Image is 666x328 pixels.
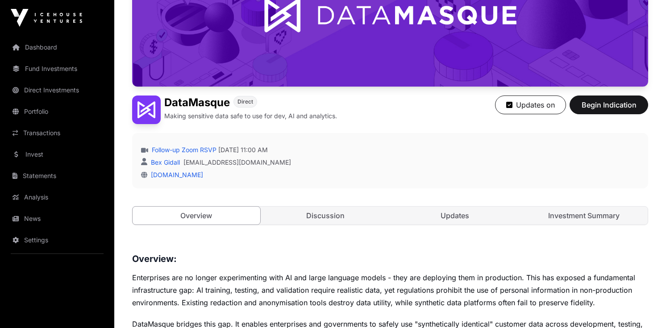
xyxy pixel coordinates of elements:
a: Transactions [7,123,107,143]
span: [DATE] 11:00 AM [218,145,268,154]
a: Settings [7,230,107,250]
a: Discussion [262,207,390,224]
a: Updates [391,207,519,224]
img: DataMasque [132,95,161,124]
a: Invest [7,145,107,164]
a: Portfolio [7,102,107,121]
span: Begin Indication [581,100,637,110]
a: Begin Indication [570,104,648,113]
a: Bex Gidall [149,158,180,166]
a: Dashboard [7,37,107,57]
a: Direct Investments [7,80,107,100]
p: Enterprises are no longer experimenting with AI and large language models - they are deploying th... [132,271,648,309]
a: Follow-up Zoom RSVP [150,145,216,154]
a: Analysis [7,187,107,207]
h1: DataMasque [164,95,230,110]
a: Investment Summary [520,207,648,224]
a: Overview [132,206,261,225]
p: Making sensitive data safe to use for dev, AI and analytics. [164,112,337,120]
a: [EMAIL_ADDRESS][DOMAIN_NAME] [183,158,291,167]
button: Begin Indication [570,95,648,114]
a: Statements [7,166,107,186]
a: [DOMAIN_NAME] [147,171,203,179]
a: News [7,209,107,228]
img: Icehouse Ventures Logo [11,9,82,27]
button: Updates on [495,95,566,114]
iframe: Chat Widget [621,285,666,328]
a: Fund Investments [7,59,107,79]
h3: Overview: [132,252,648,266]
span: Direct [237,98,253,105]
nav: Tabs [133,207,648,224]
